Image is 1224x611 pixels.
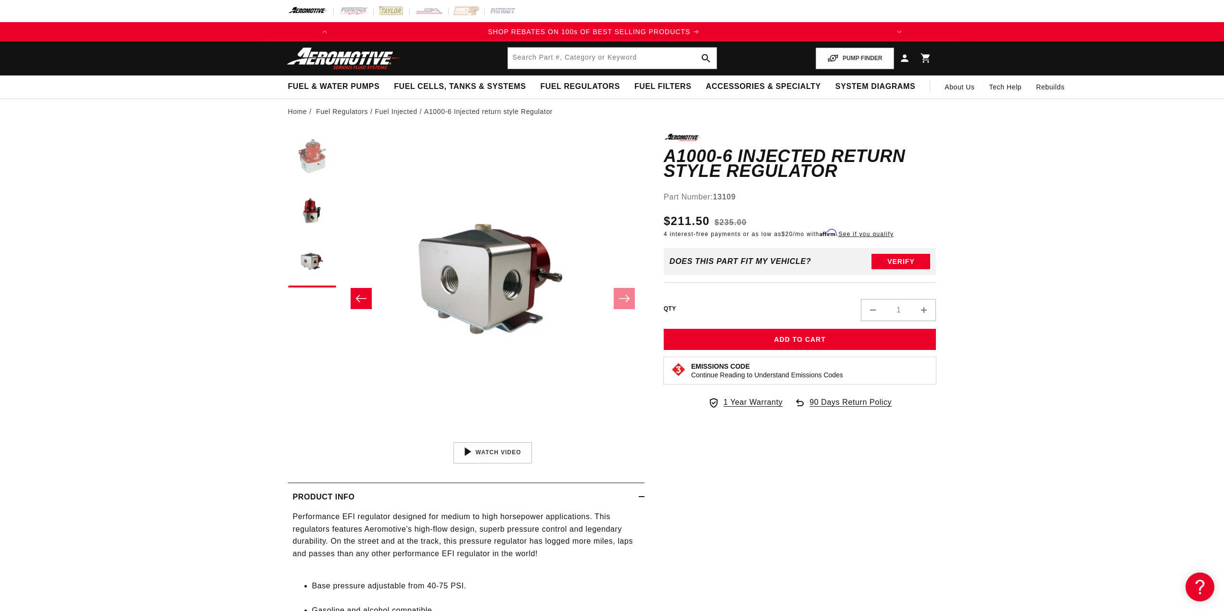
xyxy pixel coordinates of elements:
nav: breadcrumbs [288,106,936,117]
h1: A1000-6 Injected return style Regulator [664,149,936,179]
button: search button [695,48,717,69]
summary: Product Info [288,483,644,511]
button: Load image 3 in gallery view [288,239,336,287]
button: Add to Cart [664,329,936,350]
summary: Fuel Cells, Tanks & Systems [387,75,533,98]
li: Base pressure adjustable from 40-75 PSI. [312,580,640,592]
span: $211.50 [664,212,710,230]
span: 1 Year Warranty [723,396,782,409]
li: A1000-6 Injected return style Regulator [424,106,553,117]
h2: Product Info [293,491,355,503]
summary: Fuel & Water Pumps [281,75,387,98]
a: About Us [937,75,982,99]
a: 1 Year Warranty [708,396,782,409]
button: Load image 2 in gallery view [288,187,336,235]
p: 4 interest-free payments or as low as /mo with . [664,230,894,238]
button: PUMP FINDER [816,48,894,69]
summary: Accessories & Specialty [699,75,828,98]
label: QTY [664,305,676,313]
summary: Fuel Regulators [533,75,627,98]
media-gallery: Gallery Viewer [288,134,644,463]
span: Rebuilds [1036,82,1064,92]
button: Translation missing: en.sections.announcements.previous_announcement [315,22,334,41]
div: 2 of 3 [316,26,871,37]
a: Home [288,106,307,117]
summary: Rebuilds [1029,75,1072,99]
button: Translation missing: en.sections.announcements.next_announcement [890,22,909,41]
summary: System Diagrams [828,75,922,98]
p: Continue Reading to Understand Emissions Codes [691,371,843,379]
div: Does This part fit My vehicle? [669,257,811,266]
s: $235.00 [715,217,747,228]
span: Tech Help [989,82,1022,92]
a: 90 Days Return Policy [794,396,892,418]
span: Affirm [820,229,836,237]
span: Accessories & Specialty [706,82,821,92]
div: Announcement [316,26,871,37]
summary: Tech Help [982,75,1029,99]
input: Search by Part Number, Category or Keyword [508,48,717,69]
button: Verify [871,254,930,269]
li: Fuel Regulators [316,106,375,117]
span: System Diagrams [835,82,915,92]
img: Aeromotive [284,47,404,70]
span: Fuel Filters [634,82,692,92]
strong: 13109 [713,193,736,201]
button: Emissions CodeContinue Reading to Understand Emissions Codes [691,362,843,379]
span: Fuel Cells, Tanks & Systems [394,82,526,92]
span: SHOP REBATES ON 100s OF BEST SELLING PRODUCTS [488,28,691,36]
button: Slide left [351,288,372,309]
button: Load image 1 in gallery view [288,134,336,182]
summary: Fuel Filters [627,75,699,98]
a: See if you qualify - Learn more about Affirm Financing (opens in modal) [838,231,894,237]
span: Fuel & Water Pumps [288,82,380,92]
li: Fuel Injected [375,106,424,117]
a: SHOP REBATES ON 100s OF BEST SELLING PRODUCTS [316,26,871,37]
span: About Us [945,83,974,91]
slideshow-component: Translation missing: en.sections.announcements.announcement_bar [264,22,960,41]
div: Part Number: [664,191,936,203]
span: 90 Days Return Policy [809,396,892,418]
button: Slide right [614,288,635,309]
span: Fuel Regulators [540,82,619,92]
strong: Emissions Code [691,362,750,370]
span: $20 [782,231,793,237]
img: Emissions code [671,362,686,377]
